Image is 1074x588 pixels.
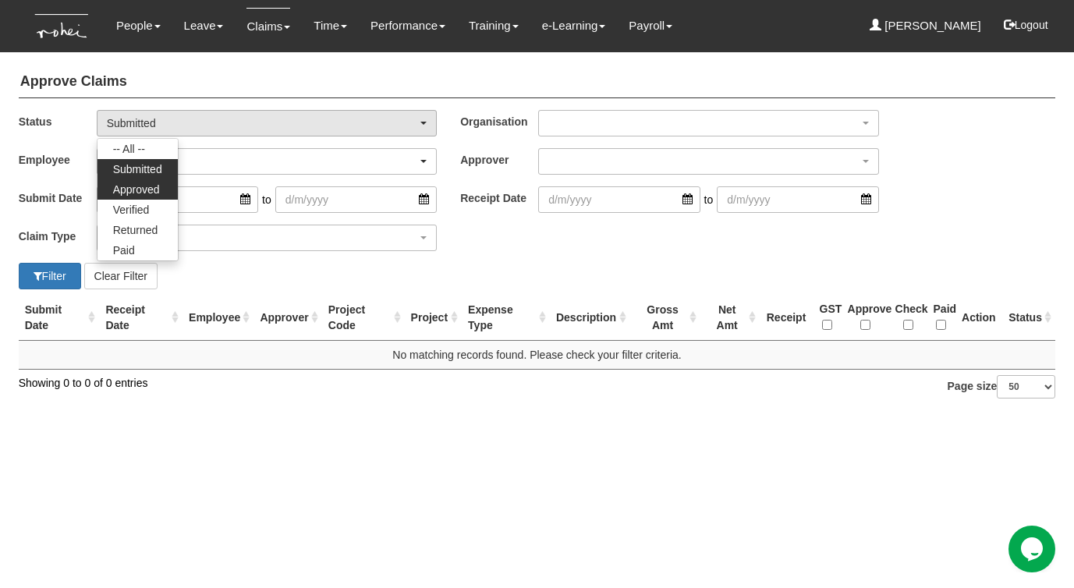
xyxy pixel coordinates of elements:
th: Receipt [760,295,813,341]
th: Description : activate to sort column ascending [550,295,630,341]
th: Project : activate to sort column ascending [405,295,463,341]
th: Action [955,295,1003,341]
label: Employee [19,148,97,171]
label: Receipt Date [460,186,538,209]
a: [PERSON_NAME] [870,8,981,44]
label: Page size [948,375,1056,398]
th: Approve [842,295,889,341]
span: Paid [113,243,135,258]
button: Submitted [97,110,438,136]
input: d/m/yyyy [538,186,700,213]
button: Clear Filter [84,263,158,289]
a: People [116,8,161,44]
th: Project Code : activate to sort column ascending [322,295,405,341]
th: Approver : activate to sort column ascending [253,295,321,341]
th: Paid [927,295,955,341]
label: Approver [460,148,538,171]
th: Employee : activate to sort column ascending [183,295,253,341]
input: d/m/yyyy [275,186,437,213]
input: d/m/yyyy [717,186,878,213]
td: No matching records found. Please check your filter criteria. [19,340,1056,369]
button: Daniella Padre [97,148,438,175]
a: Performance [370,8,445,44]
th: Status : activate to sort column ascending [1002,295,1055,341]
button: Logout [993,6,1059,44]
th: Receipt Date : activate to sort column ascending [99,295,183,341]
a: Time [314,8,347,44]
th: Expense Type : activate to sort column ascending [462,295,550,341]
label: Organisation [460,110,538,133]
div: Daniella Padre [107,154,418,169]
a: Training [469,8,519,44]
span: Verified [113,202,150,218]
button: Filter [19,263,81,289]
iframe: chat widget [1008,526,1058,572]
span: Returned [113,222,158,238]
th: Check [889,295,927,341]
label: Claim Type [19,225,97,247]
th: GST [813,295,842,341]
a: e-Learning [542,8,606,44]
span: -- All -- [113,141,145,157]
a: Claims [246,8,290,44]
h4: Approve Claims [19,66,1056,98]
th: Gross Amt : activate to sort column ascending [630,295,700,341]
th: Submit Date : activate to sort column ascending [19,295,100,341]
span: Approved [113,182,160,197]
div: Submitted [107,115,418,131]
label: Submit Date [19,186,97,209]
span: to [258,186,275,213]
th: Net Amt : activate to sort column ascending [700,295,760,341]
a: Leave [184,8,224,44]
select: Page size [997,375,1055,398]
a: Payroll [629,8,672,44]
span: Submitted [113,161,162,177]
label: Status [19,110,97,133]
span: to [700,186,718,213]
